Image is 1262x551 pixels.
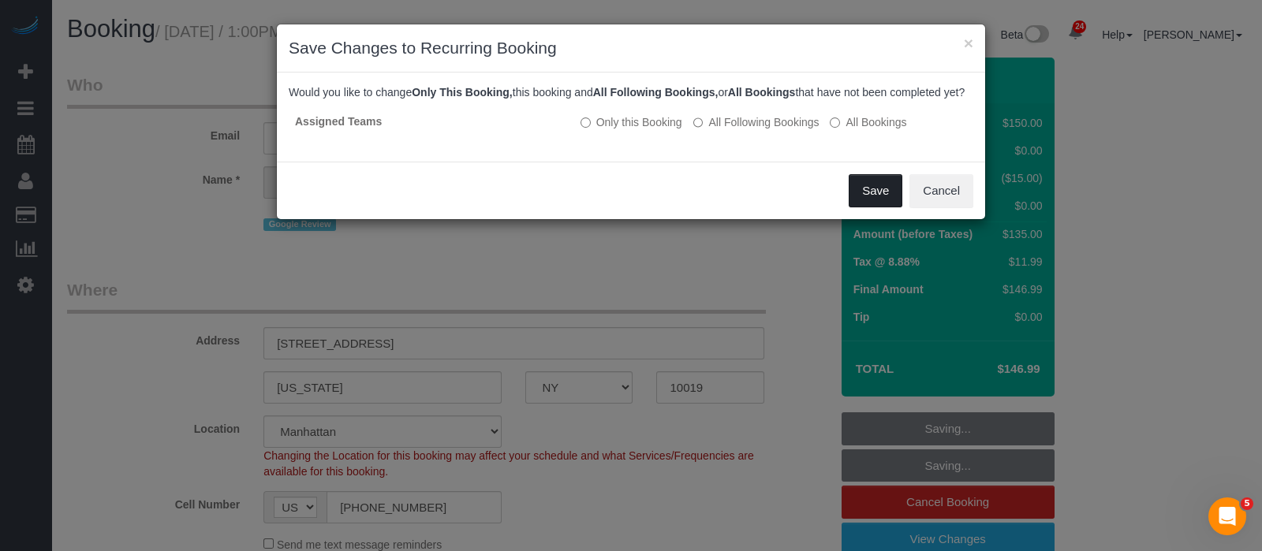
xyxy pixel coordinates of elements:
[581,114,682,130] label: All other bookings in the series will remain the same.
[289,84,973,100] p: Would you like to change this booking and or that have not been completed yet?
[964,35,973,51] button: ×
[1208,497,1246,535] iframe: Intercom live chat
[728,86,796,99] b: All Bookings
[581,117,591,128] input: Only this Booking
[693,114,820,130] label: This and all the bookings after it will be changed.
[849,174,902,207] button: Save
[295,115,382,128] strong: Assigned Teams
[1241,497,1253,510] span: 5
[830,117,840,128] input: All Bookings
[830,114,906,130] label: All bookings that have not been completed yet will be changed.
[909,174,973,207] button: Cancel
[693,117,704,128] input: All Following Bookings
[593,86,719,99] b: All Following Bookings,
[289,36,973,60] h3: Save Changes to Recurring Booking
[412,86,513,99] b: Only This Booking,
